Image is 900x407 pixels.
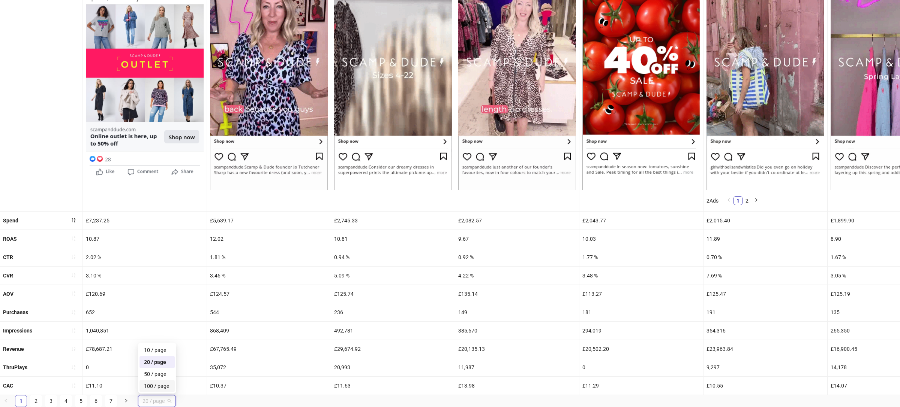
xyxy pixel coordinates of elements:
[3,254,13,260] b: CTR
[331,303,455,321] div: 236
[207,303,331,321] div: 544
[138,395,176,407] div: Page Size
[331,248,455,266] div: 0.94 %
[83,285,207,303] div: £120.69
[703,230,827,248] div: 11.89
[144,358,170,366] div: 20 / page
[83,340,207,358] div: £78,687.21
[75,395,87,407] a: 5
[83,267,207,285] div: 3.10 %
[3,218,18,224] b: Spend
[144,370,170,378] div: 50 / page
[455,322,579,340] div: 385,670
[120,395,132,407] button: right
[207,322,331,340] div: 868,409
[331,212,455,230] div: £2,745.33
[120,395,132,407] li: Next Page
[751,196,760,205] button: right
[455,230,579,248] div: 9.67
[207,267,331,285] div: 3.46 %
[455,248,579,266] div: 0.92 %
[703,340,827,358] div: £23,963.84
[83,230,207,248] div: 10.87
[71,310,76,315] span: sort-ascending
[90,395,102,407] a: 6
[207,285,331,303] div: £124.57
[139,380,175,392] div: 100 / page
[703,248,827,266] div: 0.70 %
[579,322,703,340] div: 294,019
[83,377,207,395] div: £11.10
[703,303,827,321] div: 191
[751,196,760,205] li: Next Page
[727,198,731,202] span: left
[71,254,76,259] span: sort-ascending
[207,358,331,376] div: 35,072
[207,248,331,266] div: 1.81 %
[139,344,175,356] div: 10 / page
[83,212,207,230] div: £7,237.25
[455,358,579,376] div: 11,987
[3,346,24,352] b: Revenue
[703,358,827,376] div: 9,297
[83,248,207,266] div: 2.02 %
[83,322,207,340] div: 1,040,851
[579,377,703,395] div: £11.29
[4,398,8,403] span: left
[331,322,455,340] div: 492,781
[724,196,733,205] button: left
[3,383,13,389] b: CAC
[71,273,76,278] span: sort-ascending
[90,395,102,407] li: 6
[3,328,32,334] b: Impressions
[455,340,579,358] div: £20,135.13
[71,328,76,333] span: sort-ascending
[733,196,742,205] li: 1
[3,309,28,315] b: Purchases
[455,303,579,321] div: 149
[754,198,758,202] span: right
[3,291,13,297] b: AOV
[743,197,751,205] a: 2
[60,395,72,407] li: 4
[207,230,331,248] div: 12.02
[207,340,331,358] div: £67,765.49
[331,285,455,303] div: £125.74
[455,267,579,285] div: 4.22 %
[83,303,207,321] div: 652
[734,197,742,205] a: 1
[579,358,703,376] div: 0
[124,398,128,403] span: right
[331,267,455,285] div: 5.09 %
[71,236,76,241] span: sort-ascending
[139,356,175,368] div: 20 / page
[105,395,117,407] a: 7
[144,346,170,354] div: 10 / page
[455,212,579,230] div: £2,082.57
[60,395,72,407] a: 4
[3,236,17,242] b: ROAS
[703,285,827,303] div: £125.47
[15,395,27,407] li: 1
[579,212,703,230] div: £2,043.77
[207,377,331,395] div: £10.37
[71,218,76,223] span: sort-descending
[105,395,117,407] li: 7
[579,248,703,266] div: 1.77 %
[83,358,207,376] div: 0
[455,285,579,303] div: £135.14
[455,377,579,395] div: £13.98
[579,285,703,303] div: £113.27
[331,230,455,248] div: 10.81
[30,395,42,407] a: 2
[3,273,13,279] b: CVR
[579,340,703,358] div: £20,502.20
[45,395,57,407] a: 3
[331,377,455,395] div: £11.63
[45,395,57,407] li: 3
[703,212,827,230] div: £2,015.40
[703,322,827,340] div: 354,316
[331,340,455,358] div: £29,674.92
[15,395,27,407] a: 1
[706,198,718,204] span: 2 Ads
